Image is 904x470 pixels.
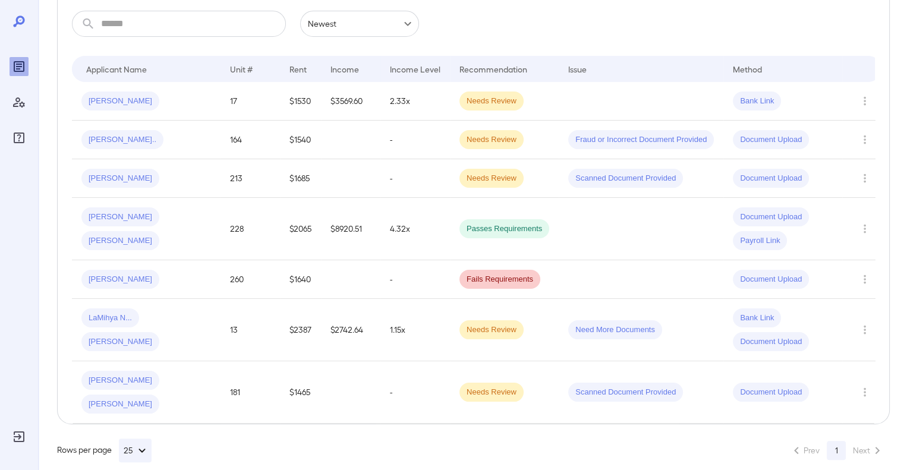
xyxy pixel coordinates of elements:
[784,441,890,460] nav: pagination navigation
[380,198,450,260] td: 4.32x
[81,336,159,348] span: [PERSON_NAME]
[733,313,781,324] span: Bank Link
[568,62,587,76] div: Issue
[57,439,152,462] div: Rows per page
[81,235,159,247] span: [PERSON_NAME]
[733,235,787,247] span: Payroll Link
[568,387,683,398] span: Scanned Document Provided
[221,82,280,121] td: 17
[733,274,809,285] span: Document Upload
[380,121,450,159] td: -
[459,134,524,146] span: Needs Review
[300,11,419,37] div: Newest
[380,159,450,198] td: -
[221,361,280,424] td: 181
[390,62,440,76] div: Income Level
[733,387,809,398] span: Document Upload
[827,441,846,460] button: page 1
[733,336,809,348] span: Document Upload
[568,134,714,146] span: Fraud or Incorrect Document Provided
[733,62,762,76] div: Method
[380,260,450,299] td: -
[459,324,524,336] span: Needs Review
[280,159,321,198] td: $1685
[568,173,683,184] span: Scanned Document Provided
[280,82,321,121] td: $1530
[81,96,159,107] span: [PERSON_NAME]
[733,134,809,146] span: Document Upload
[459,223,549,235] span: Passes Requirements
[81,212,159,223] span: [PERSON_NAME]
[330,62,359,76] div: Income
[86,62,147,76] div: Applicant Name
[10,93,29,112] div: Manage Users
[221,121,280,159] td: 164
[855,219,874,238] button: Row Actions
[733,96,781,107] span: Bank Link
[230,62,253,76] div: Unit #
[280,121,321,159] td: $1540
[459,173,524,184] span: Needs Review
[321,82,380,121] td: $3569.60
[855,320,874,339] button: Row Actions
[10,427,29,446] div: Log Out
[10,57,29,76] div: Reports
[380,82,450,121] td: 2.33x
[855,270,874,289] button: Row Actions
[280,198,321,260] td: $2065
[855,92,874,111] button: Row Actions
[380,299,450,361] td: 1.15x
[459,274,540,285] span: Fails Requirements
[81,313,139,324] span: LaMihya N...
[855,383,874,402] button: Row Actions
[221,299,280,361] td: 13
[855,130,874,149] button: Row Actions
[81,274,159,285] span: [PERSON_NAME]
[81,173,159,184] span: [PERSON_NAME]
[81,375,159,386] span: [PERSON_NAME]
[733,212,809,223] span: Document Upload
[459,387,524,398] span: Needs Review
[289,62,308,76] div: Rent
[221,260,280,299] td: 260
[733,173,809,184] span: Document Upload
[321,299,380,361] td: $2742.64
[221,159,280,198] td: 213
[568,324,662,336] span: Need More Documents
[459,96,524,107] span: Needs Review
[119,439,152,462] button: 25
[280,361,321,424] td: $1465
[855,169,874,188] button: Row Actions
[321,198,380,260] td: $8920.51
[10,128,29,147] div: FAQ
[380,361,450,424] td: -
[81,134,163,146] span: [PERSON_NAME]..
[280,260,321,299] td: $1640
[280,299,321,361] td: $2387
[81,399,159,410] span: [PERSON_NAME]
[221,198,280,260] td: 228
[459,62,527,76] div: Recommendation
